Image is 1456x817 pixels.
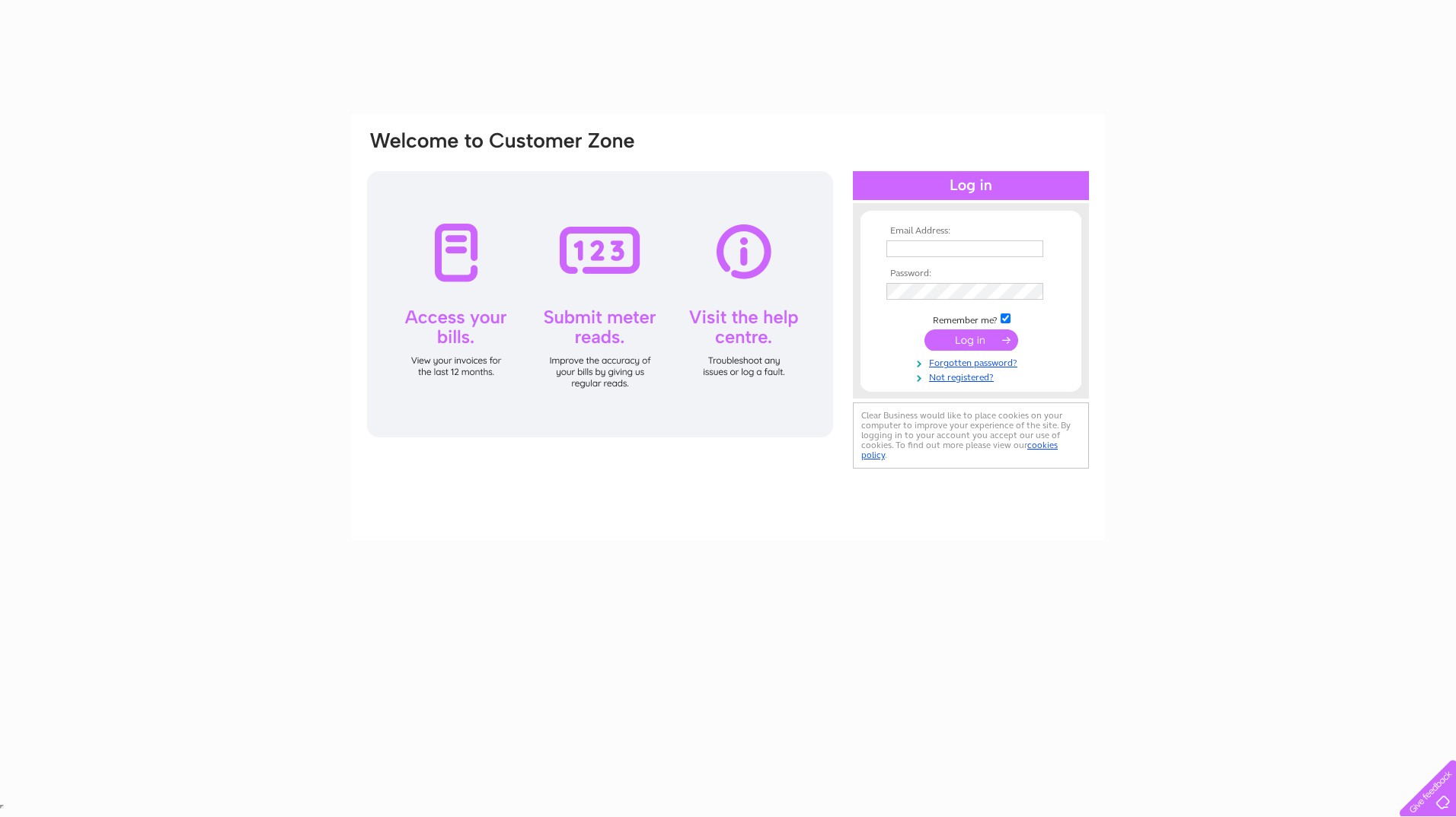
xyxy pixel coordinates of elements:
a: Forgotten password? [886,354,1059,369]
th: Email Address: [883,226,1059,237]
input: Submit [924,329,1018,351]
div: Clear Business would like to place cookies on your computer to improve your experience of the sit... [853,402,1089,469]
a: Not registered? [886,369,1059,383]
td: Remember me? [883,311,1059,326]
th: Password: [883,269,1059,279]
a: cookies policy [861,440,1058,460]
